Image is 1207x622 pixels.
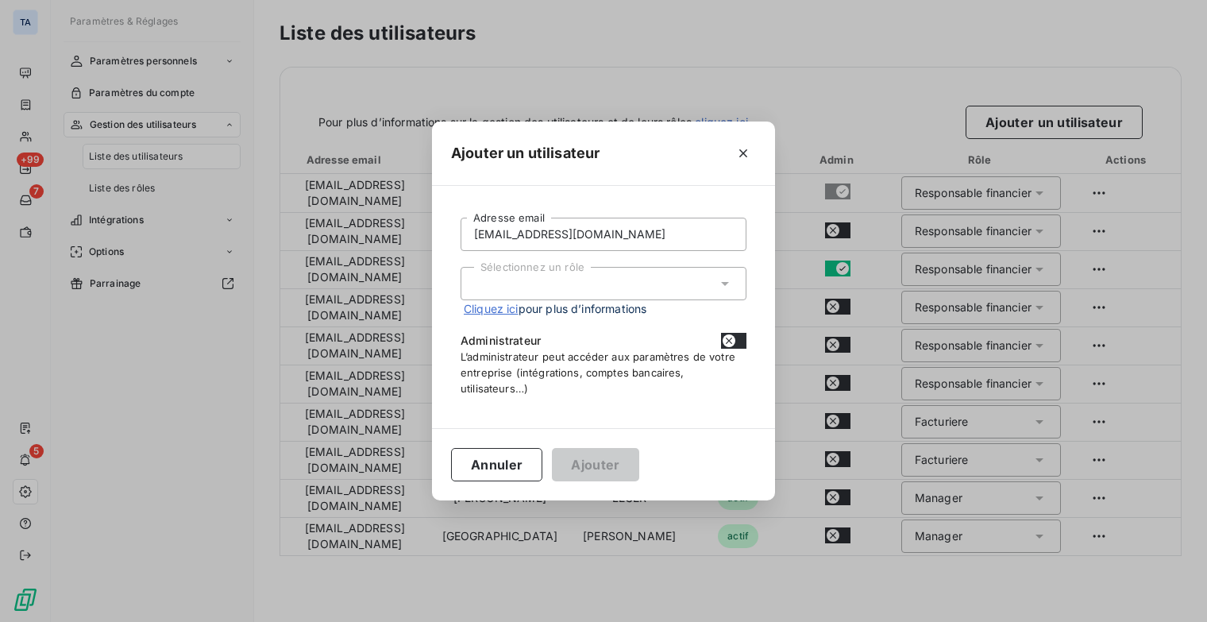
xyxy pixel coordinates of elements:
span: pour plus d’informations [464,300,646,317]
button: Annuler [451,448,542,481]
span: L’administrateur peut accéder aux paramètres de votre entreprise (intégrations, comptes bancaires... [461,350,735,395]
span: Administrateur [461,333,541,349]
h5: Ajouter un utilisateur [451,142,600,164]
a: Cliquez ici [464,302,519,315]
input: placeholder [461,218,746,251]
button: Ajouter [552,448,638,481]
iframe: Intercom live chat [1153,568,1191,606]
